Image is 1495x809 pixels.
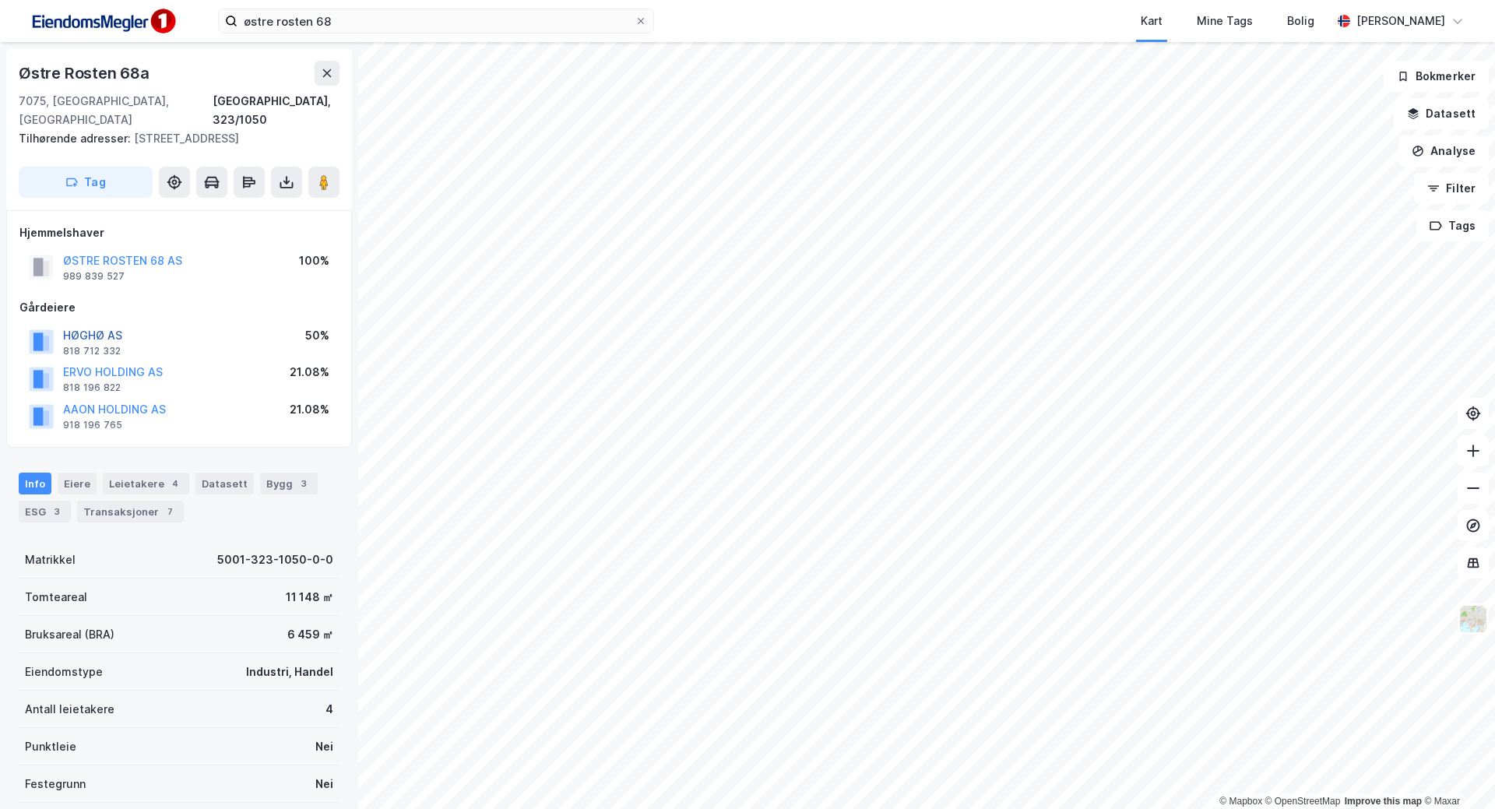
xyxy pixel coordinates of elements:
[1398,135,1489,167] button: Analyse
[19,473,51,494] div: Info
[195,473,254,494] div: Datasett
[19,298,339,317] div: Gårdeiere
[1219,796,1262,807] a: Mapbox
[1345,796,1422,807] a: Improve this map
[19,501,71,522] div: ESG
[287,625,333,644] div: 6 459 ㎡
[237,9,635,33] input: Søk på adresse, matrikkel, gårdeiere, leietakere eller personer
[25,625,114,644] div: Bruksareal (BRA)
[1356,12,1445,30] div: [PERSON_NAME]
[1394,98,1489,129] button: Datasett
[167,476,183,491] div: 4
[213,92,339,129] div: [GEOGRAPHIC_DATA], 323/1050
[1265,796,1341,807] a: OpenStreetMap
[25,663,103,681] div: Eiendomstype
[246,663,333,681] div: Industri, Handel
[315,737,333,756] div: Nei
[290,363,329,382] div: 21.08%
[1417,734,1495,809] div: Kontrollprogram for chat
[63,419,122,431] div: 918 196 765
[217,550,333,569] div: 5001-323-1050-0-0
[19,129,327,148] div: [STREET_ADDRESS]
[325,700,333,719] div: 4
[1141,12,1163,30] div: Kart
[162,504,178,519] div: 7
[299,251,329,270] div: 100%
[25,4,181,39] img: F4PB6Px+NJ5v8B7XTbfpPpyloAAAAASUVORK5CYII=
[1384,61,1489,92] button: Bokmerker
[1414,173,1489,204] button: Filter
[58,473,97,494] div: Eiere
[19,92,213,129] div: 7075, [GEOGRAPHIC_DATA], [GEOGRAPHIC_DATA]
[305,326,329,345] div: 50%
[19,223,339,242] div: Hjemmelshaver
[103,473,189,494] div: Leietakere
[77,501,184,522] div: Transaksjoner
[286,588,333,607] div: 11 148 ㎡
[260,473,318,494] div: Bygg
[25,588,87,607] div: Tomteareal
[19,132,134,145] span: Tilhørende adresser:
[63,382,121,394] div: 818 196 822
[25,737,76,756] div: Punktleie
[1197,12,1253,30] div: Mine Tags
[290,400,329,419] div: 21.08%
[19,61,153,86] div: Østre Rosten 68a
[19,167,153,198] button: Tag
[1287,12,1314,30] div: Bolig
[1416,210,1489,241] button: Tags
[25,775,86,793] div: Festegrunn
[63,345,121,357] div: 818 712 332
[49,504,65,519] div: 3
[1417,734,1495,809] iframe: Chat Widget
[1458,604,1488,634] img: Z
[63,270,125,283] div: 989 839 527
[315,775,333,793] div: Nei
[296,476,311,491] div: 3
[25,550,76,569] div: Matrikkel
[25,700,114,719] div: Antall leietakere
